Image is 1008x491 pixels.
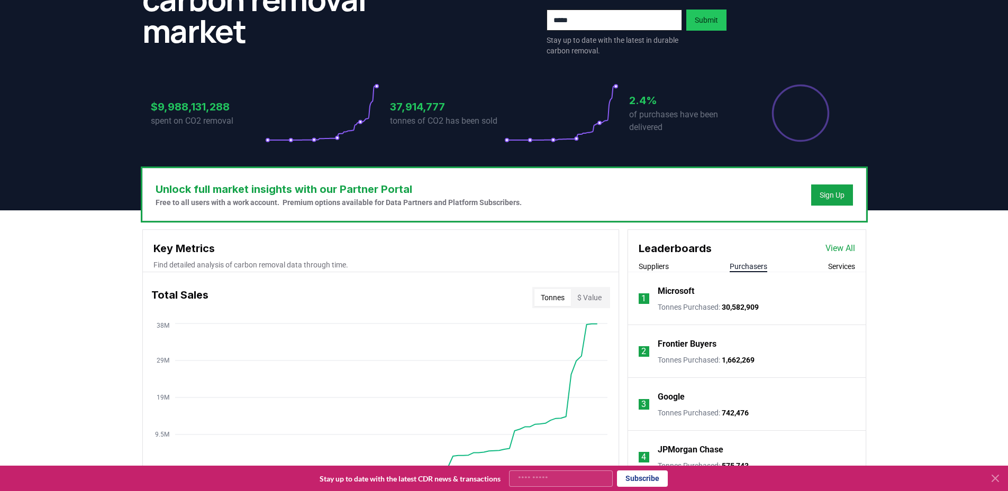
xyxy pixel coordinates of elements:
[641,345,646,358] p: 2
[534,289,571,306] button: Tonnes
[157,357,169,364] tspan: 29M
[641,398,646,411] p: 3
[151,287,208,308] h3: Total Sales
[730,261,767,272] button: Purchasers
[157,322,169,329] tspan: 38M
[658,285,694,298] a: Microsoft
[547,35,682,56] p: Stay up to date with the latest in durable carbon removal.
[639,261,669,272] button: Suppliers
[390,115,504,127] p: tonnes of CO2 has been sold
[658,338,716,350] a: Frontier Buyers
[153,240,608,256] h3: Key Metrics
[658,302,759,312] p: Tonnes Purchased :
[571,289,608,306] button: $ Value
[722,303,759,311] span: 30,582,909
[828,261,855,272] button: Services
[629,108,743,134] p: of purchases have been delivered
[155,431,169,438] tspan: 9.5M
[722,461,749,470] span: 575,743
[658,355,755,365] p: Tonnes Purchased :
[686,10,727,31] button: Submit
[629,92,743,108] h3: 2.4%
[825,242,855,255] a: View All
[157,394,169,401] tspan: 19M
[811,184,853,206] button: Sign Up
[658,407,749,418] p: Tonnes Purchased :
[153,260,608,270] p: Find detailed analysis of carbon removal data through time.
[820,190,844,200] a: Sign Up
[722,356,755,364] span: 1,662,269
[156,181,522,197] h3: Unlock full market insights with our Partner Portal
[641,451,646,464] p: 4
[658,443,723,456] a: JPMorgan Chase
[639,240,712,256] h3: Leaderboards
[771,84,830,143] div: Percentage of sales delivered
[641,292,646,305] p: 1
[156,197,522,208] p: Free to all users with a work account. Premium options available for Data Partners and Platform S...
[390,99,504,115] h3: 37,914,777
[722,409,749,417] span: 742,476
[151,99,265,115] h3: $9,988,131,288
[151,115,265,127] p: spent on CO2 removal
[658,460,749,471] p: Tonnes Purchased :
[658,391,685,403] a: Google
